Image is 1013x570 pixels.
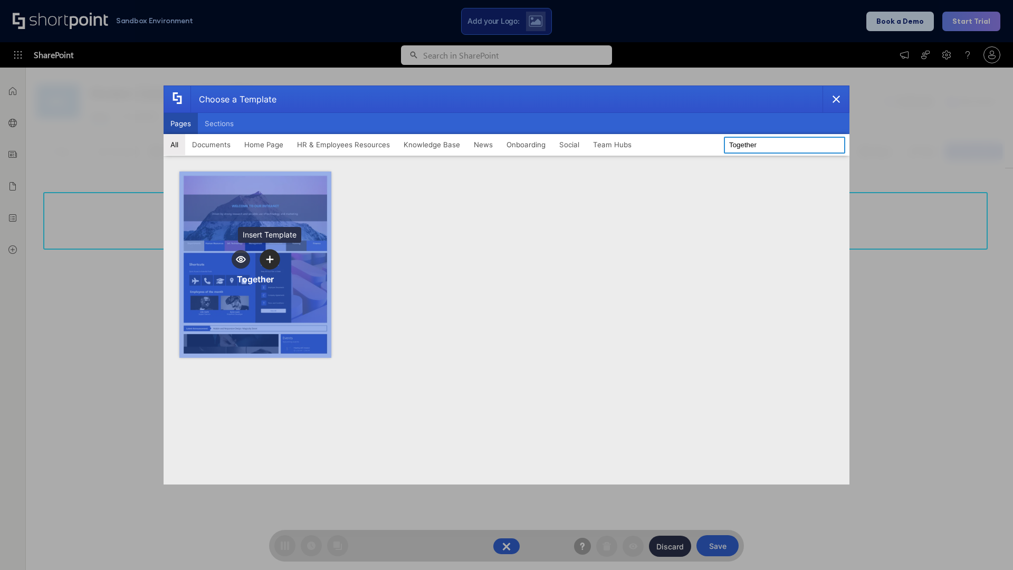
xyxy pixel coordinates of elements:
[586,134,638,155] button: Team Hubs
[164,113,198,134] button: Pages
[467,134,500,155] button: News
[185,134,237,155] button: Documents
[198,113,241,134] button: Sections
[164,134,185,155] button: All
[500,134,552,155] button: Onboarding
[190,86,276,112] div: Choose a Template
[290,134,397,155] button: HR & Employees Resources
[397,134,467,155] button: Knowledge Base
[724,137,845,154] input: Search
[164,85,849,484] div: template selector
[237,134,290,155] button: Home Page
[237,274,274,284] div: Together
[552,134,586,155] button: Social
[960,519,1013,570] iframe: Chat Widget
